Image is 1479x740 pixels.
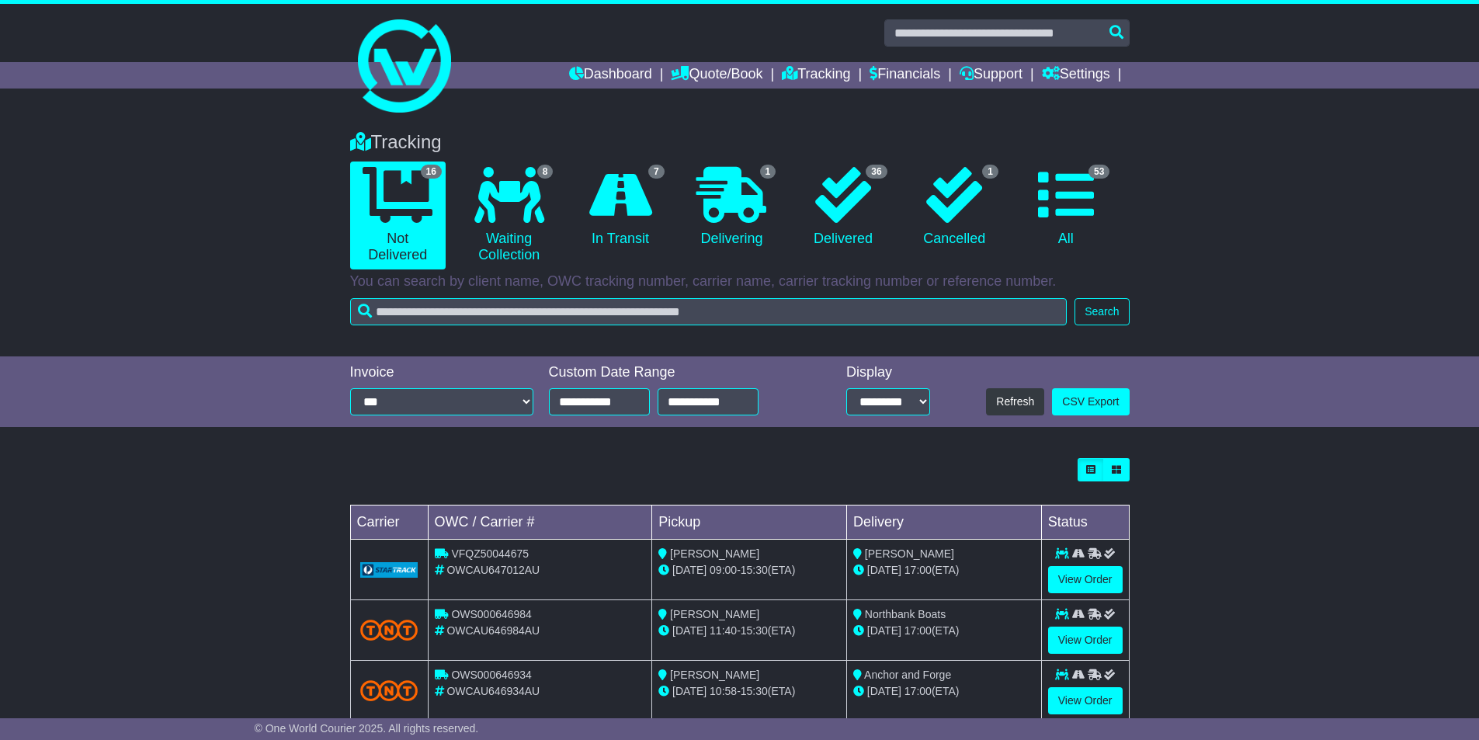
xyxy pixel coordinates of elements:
[446,564,540,576] span: OWCAU647012AU
[960,62,1022,89] a: Support
[1048,566,1123,593] a: View Order
[741,624,768,637] span: 15:30
[1052,388,1129,415] a: CSV Export
[684,162,779,253] a: 1 Delivering
[866,165,887,179] span: 36
[795,162,891,253] a: 36 Delivered
[867,685,901,697] span: [DATE]
[350,505,428,540] td: Carrier
[710,564,737,576] span: 09:00
[1018,162,1113,253] a: 53 All
[428,505,652,540] td: OWC / Carrier #
[1041,505,1129,540] td: Status
[853,683,1035,700] div: (ETA)
[846,505,1041,540] td: Delivery
[648,165,665,179] span: 7
[461,162,557,269] a: 8 Waiting Collection
[672,685,707,697] span: [DATE]
[1042,62,1110,89] a: Settings
[421,165,442,179] span: 16
[671,62,762,89] a: Quote/Book
[1088,165,1109,179] span: 53
[741,564,768,576] span: 15:30
[710,624,737,637] span: 11:40
[446,685,540,697] span: OWCAU646934AU
[350,162,446,269] a: 16 Not Delivered
[670,547,759,560] span: [PERSON_NAME]
[846,364,930,381] div: Display
[1048,627,1123,654] a: View Order
[853,562,1035,578] div: (ETA)
[1048,687,1123,714] a: View Order
[652,505,847,540] td: Pickup
[741,685,768,697] span: 15:30
[870,62,940,89] a: Financials
[360,680,418,701] img: TNT_Domestic.png
[760,165,776,179] span: 1
[658,683,840,700] div: - (ETA)
[982,165,998,179] span: 1
[255,722,479,735] span: © One World Courier 2025. All rights reserved.
[865,547,954,560] span: [PERSON_NAME]
[672,564,707,576] span: [DATE]
[864,669,951,681] span: Anchor and Forge
[904,685,932,697] span: 17:00
[451,669,532,681] span: OWS000646934
[360,620,418,641] img: TNT_Domestic.png
[572,162,668,253] a: 7 In Transit
[853,623,1035,639] div: (ETA)
[1075,298,1129,325] button: Search
[670,608,759,620] span: [PERSON_NAME]
[904,624,932,637] span: 17:00
[867,624,901,637] span: [DATE]
[549,364,798,381] div: Custom Date Range
[907,162,1002,253] a: 1 Cancelled
[537,165,554,179] span: 8
[672,624,707,637] span: [DATE]
[569,62,652,89] a: Dashboard
[360,562,418,578] img: GetCarrierServiceLogo
[446,624,540,637] span: OWCAU646984AU
[350,364,533,381] div: Invoice
[342,131,1137,154] div: Tracking
[451,608,532,620] span: OWS000646984
[710,685,737,697] span: 10:58
[658,562,840,578] div: - (ETA)
[865,608,946,620] span: Northbank Boats
[867,564,901,576] span: [DATE]
[451,547,529,560] span: VFQZ50044675
[782,62,850,89] a: Tracking
[904,564,932,576] span: 17:00
[986,388,1044,415] button: Refresh
[350,273,1130,290] p: You can search by client name, OWC tracking number, carrier name, carrier tracking number or refe...
[670,669,759,681] span: [PERSON_NAME]
[658,623,840,639] div: - (ETA)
